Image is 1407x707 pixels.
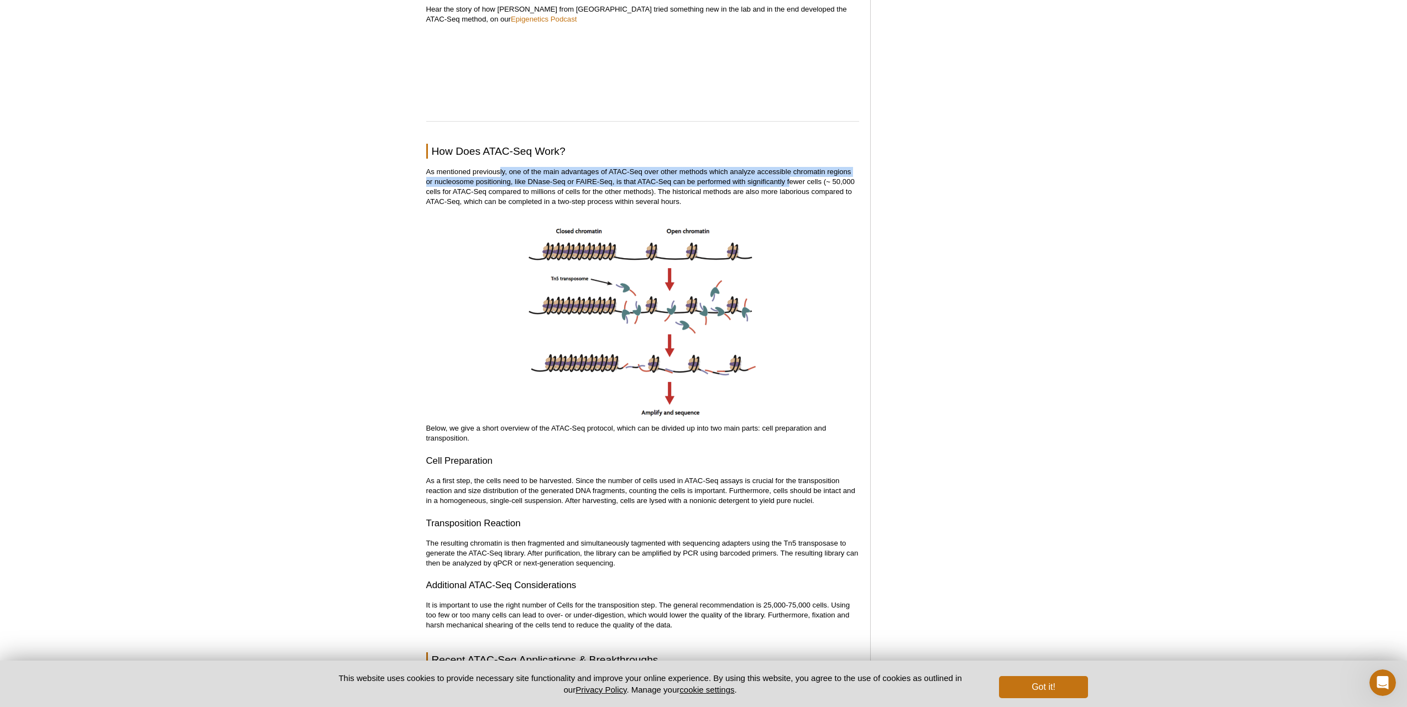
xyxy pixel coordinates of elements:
p: Hear the story of how [PERSON_NAME] from [GEOGRAPHIC_DATA] tried something new in the lab and in ... [426,4,859,110]
a: Privacy Policy [576,685,626,694]
h2: How Does ATAC-Seq Work? [426,144,859,159]
iframe: Intercom live chat [1369,669,1396,696]
h2: Recent ATAC-Seq Applications & Breakthroughs [426,652,859,667]
iframe: ATAC-Seq, scATAC-Seq and Chromatin Dynamics in Single-Cells (Jason Buenrostro) [426,24,859,107]
p: It is important to use the right number of Cells for the transposition step. The general recommen... [426,600,859,630]
h3: Transposition Reaction [426,517,859,530]
p: As a first step, the cells need to be harvested. Since the number of cells used in ATAC-Seq assay... [426,476,859,506]
button: Got it! [999,676,1087,698]
p: As mentioned previously, one of the main advantages of ATAC-Seq over other methods which analyze ... [426,167,859,207]
p: This website uses cookies to provide necessary site functionality and improve your online experie... [320,672,981,695]
p: Below, we give a short overview of the ATAC-Seq protocol, which can be divided up into two main p... [426,423,859,443]
h3: Additional ATAC-Seq Considerations [426,579,859,592]
img: ATAC-Seq image [525,217,760,421]
button: cookie settings [679,685,734,694]
p: The resulting chromatin is then fragmented and simultaneously tagmented with sequencing adapters ... [426,538,859,568]
h3: Cell Preparation [426,454,859,468]
a: Epigenetics Podcast [511,15,577,23]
